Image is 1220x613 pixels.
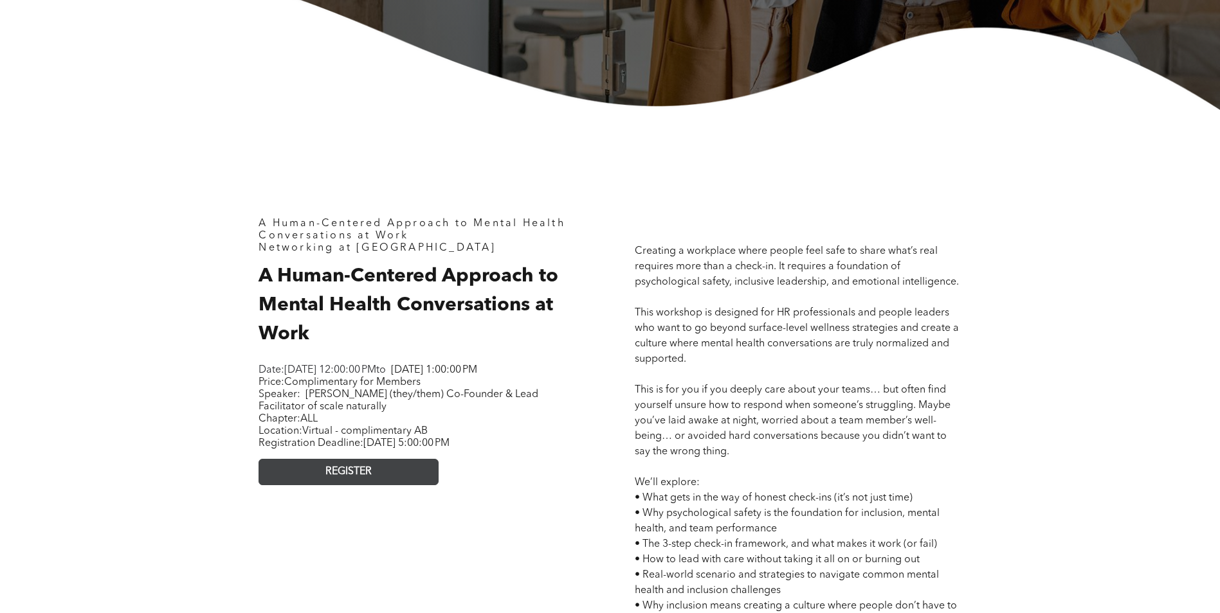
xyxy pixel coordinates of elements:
span: A Human-Centered Approach to Mental Health Conversations at Work [259,218,565,241]
span: Speaker: [259,389,300,400]
span: [DATE] 5:00:00 PM [363,438,450,449]
span: ALL [300,414,318,424]
span: Complimentary for Members [284,377,421,387]
span: A Human-Centered Approach to Mental Health Conversations at Work [259,267,558,344]
span: [DATE] 1:00:00 PM [391,365,477,375]
span: REGISTER [325,466,372,478]
span: Virtual - complimentary AB [302,426,428,436]
span: Chapter: [259,414,318,424]
span: [DATE] 12:00:00 PM [284,365,376,375]
span: Date: to [259,365,386,375]
span: Location: Registration Deadline: [259,426,450,449]
span: [PERSON_NAME] (they/them) Co-Founder & Lead Facilitator of scale naturally [259,389,538,412]
a: REGISTER [259,459,439,485]
span: Networking at [GEOGRAPHIC_DATA] [259,243,496,253]
span: Price: [259,377,421,387]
